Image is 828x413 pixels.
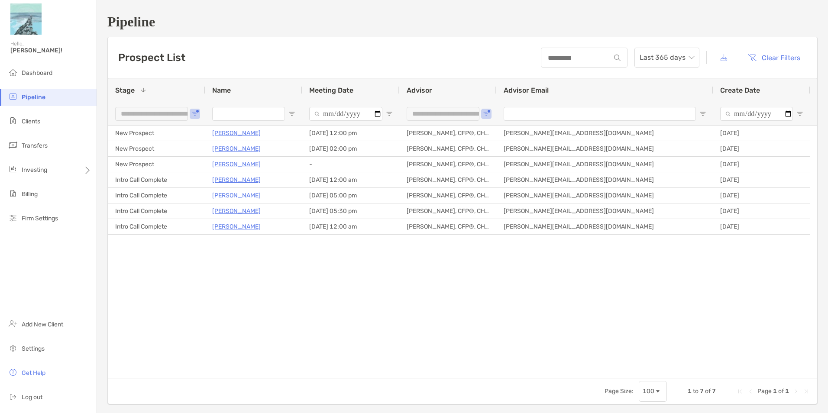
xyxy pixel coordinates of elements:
[212,174,261,185] a: [PERSON_NAME]
[8,140,18,150] img: transfers icon
[700,387,704,395] span: 7
[118,52,185,64] h3: Prospect List
[785,387,789,395] span: 1
[497,188,713,203] div: [PERSON_NAME][EMAIL_ADDRESS][DOMAIN_NAME]
[8,116,18,126] img: clients icon
[8,391,18,402] img: logout icon
[288,110,295,117] button: Open Filter Menu
[400,126,497,141] div: [PERSON_NAME], CFP®, CHFC®, CDFA
[796,110,803,117] button: Open Filter Menu
[22,94,45,101] span: Pipeline
[497,219,713,234] div: [PERSON_NAME][EMAIL_ADDRESS][DOMAIN_NAME]
[8,67,18,77] img: dashboard icon
[713,219,810,234] div: [DATE]
[400,219,497,234] div: [PERSON_NAME], CFP®, CHFC®, CDFA
[22,118,40,125] span: Clients
[212,206,261,216] a: [PERSON_NAME]
[309,86,353,94] span: Meeting Date
[8,367,18,378] img: get-help icon
[497,126,713,141] div: [PERSON_NAME][EMAIL_ADDRESS][DOMAIN_NAME]
[8,343,18,353] img: settings icon
[108,126,205,141] div: New Prospect
[483,110,490,117] button: Open Filter Menu
[757,387,772,395] span: Page
[693,387,699,395] span: to
[212,86,231,94] span: Name
[10,3,42,35] img: Zoe Logo
[713,188,810,203] div: [DATE]
[212,128,261,139] a: [PERSON_NAME]
[22,166,47,174] span: Investing
[22,215,58,222] span: Firm Settings
[497,157,713,172] div: [PERSON_NAME][EMAIL_ADDRESS][DOMAIN_NAME]
[22,69,52,77] span: Dashboard
[108,188,205,203] div: Intro Call Complete
[302,188,400,203] div: [DATE] 05:00 pm
[699,110,706,117] button: Open Filter Menu
[22,369,45,377] span: Get Help
[22,190,38,198] span: Billing
[713,203,810,219] div: [DATE]
[302,172,400,187] div: [DATE] 12:00 am
[108,172,205,187] div: Intro Call Complete
[8,319,18,329] img: add_new_client icon
[212,190,261,201] a: [PERSON_NAME]
[713,126,810,141] div: [DATE]
[108,157,205,172] div: New Prospect
[497,172,713,187] div: [PERSON_NAME][EMAIL_ADDRESS][DOMAIN_NAME]
[212,159,261,170] a: [PERSON_NAME]
[400,157,497,172] div: [PERSON_NAME], CFP®, CHFC®, CDFA
[497,203,713,219] div: [PERSON_NAME][EMAIL_ADDRESS][DOMAIN_NAME]
[720,86,760,94] span: Create Date
[107,14,818,30] h1: Pipeline
[212,143,261,154] a: [PERSON_NAME]
[22,394,42,401] span: Log out
[22,345,45,352] span: Settings
[713,172,810,187] div: [DATE]
[741,48,807,67] button: Clear Filters
[108,219,205,234] div: Intro Call Complete
[22,142,48,149] span: Transfers
[720,107,793,121] input: Create Date Filter Input
[400,188,497,203] div: [PERSON_NAME], CFP®, CHFC®, CDFA
[212,107,285,121] input: Name Filter Input
[302,141,400,156] div: [DATE] 02:00 pm
[108,141,205,156] div: New Prospect
[191,110,198,117] button: Open Filter Menu
[8,188,18,199] img: billing icon
[713,141,810,156] div: [DATE]
[713,157,810,172] div: [DATE]
[8,213,18,223] img: firm-settings icon
[8,91,18,102] img: pipeline icon
[302,219,400,234] div: [DATE] 12:00 am
[605,387,634,395] div: Page Size:
[688,387,692,395] span: 1
[115,86,135,94] span: Stage
[309,107,382,121] input: Meeting Date Filter Input
[302,157,400,172] div: -
[643,387,654,395] div: 100
[639,381,667,402] div: Page Size
[640,48,694,67] span: Last 365 days
[504,86,549,94] span: Advisor Email
[705,387,711,395] span: of
[614,55,621,61] img: input icon
[803,388,810,395] div: Last Page
[737,388,744,395] div: First Page
[400,141,497,156] div: [PERSON_NAME], CFP®, CHFC®, CDFA
[302,203,400,219] div: [DATE] 05:30 pm
[747,388,754,395] div: Previous Page
[10,47,91,54] span: [PERSON_NAME]!
[400,172,497,187] div: [PERSON_NAME], CFP®, CHFC®, CDFA
[212,221,261,232] a: [PERSON_NAME]
[778,387,784,395] span: of
[407,86,432,94] span: Advisor
[8,164,18,174] img: investing icon
[108,203,205,219] div: Intro Call Complete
